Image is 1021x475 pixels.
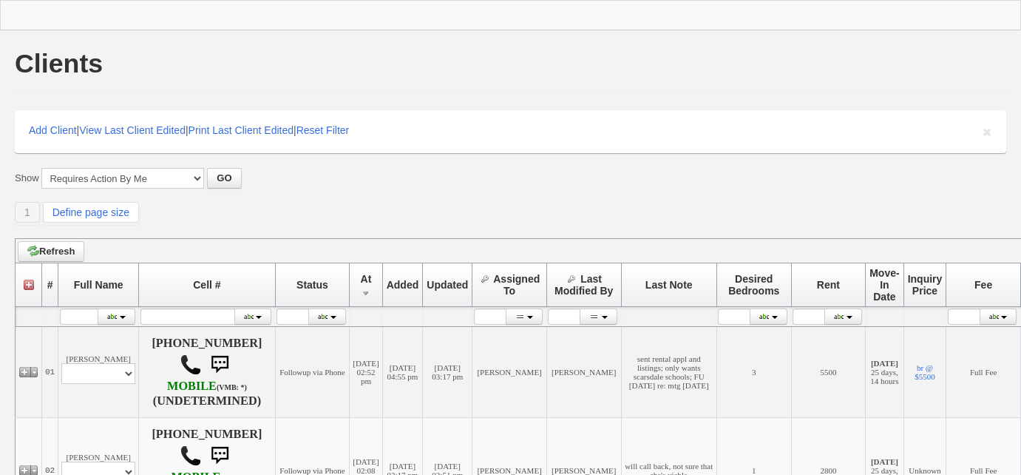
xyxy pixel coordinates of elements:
[193,279,220,291] span: Cell #
[207,168,241,189] button: GO
[296,124,350,136] a: Reset Filter
[621,327,716,418] td: sent rental appl and listings; only wants scarsdale schools; FU [DATE] re: mtg [DATE]
[716,327,791,418] td: 3
[361,273,372,285] span: At
[167,380,217,393] font: MOBILE
[546,327,621,418] td: [PERSON_NAME]
[43,202,139,223] a: Define page size
[205,350,234,380] img: sms.png
[423,327,472,418] td: [DATE] 03:17 pm
[15,172,39,185] label: Show
[275,327,350,418] td: Followup via Phone
[58,327,139,418] td: [PERSON_NAME]
[645,279,693,291] span: Last Note
[871,457,898,466] b: [DATE]
[142,337,271,408] h4: [PHONE_NUMBER] (UNDETERMINED)
[946,327,1021,418] td: Full Fee
[15,50,103,77] h1: Clients
[217,383,247,391] font: (VMB: *)
[180,354,202,376] img: call.png
[871,359,898,368] b: [DATE]
[15,202,40,223] a: 1
[296,279,328,291] span: Status
[189,124,294,136] a: Print Last Client Edited
[29,124,77,136] a: Add Client
[180,445,202,467] img: call.png
[915,363,935,381] a: br @ $5500
[350,327,382,418] td: [DATE] 02:52 pm
[493,273,540,297] span: Assigned To
[79,124,186,136] a: View Last Client Edited
[387,279,419,291] span: Added
[908,273,943,297] span: Inquiry Price
[167,380,247,393] b: Verizon Wireless
[427,279,468,291] span: Updated
[728,273,779,297] span: Desired Bedrooms
[205,441,234,471] img: sms.png
[974,279,992,291] span: Fee
[18,241,84,262] a: Refresh
[472,327,547,418] td: [PERSON_NAME]
[15,110,1006,153] div: | | |
[869,267,899,303] span: Move-In Date
[866,327,903,418] td: 25 days, 14 hours
[42,327,58,418] td: 01
[382,327,423,418] td: [DATE] 04:55 pm
[817,279,840,291] span: Rent
[74,279,123,291] span: Full Name
[554,273,613,297] span: Last Modified By
[791,327,866,418] td: 5500
[42,263,58,307] th: #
